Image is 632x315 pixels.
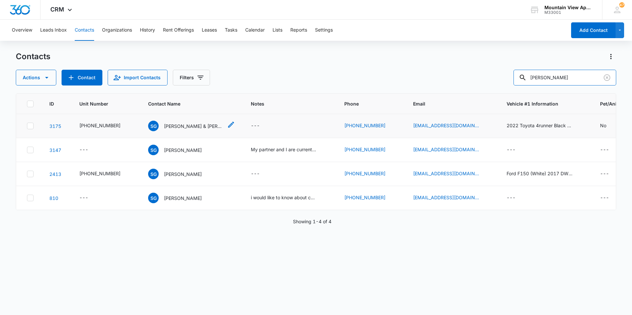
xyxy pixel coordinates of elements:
[251,122,272,130] div: Notes - - Select to Edit Field
[600,170,609,178] div: ---
[79,146,100,154] div: Unit Number - - Select to Edit Field
[544,10,592,15] div: account id
[507,122,572,129] div: 2022 Toyota 4runner Black CVT-Q26
[507,194,527,202] div: Vehicle #1 Information - - Select to Edit Field
[49,147,61,153] a: Navigate to contact details page for Sophie Gwilliam
[251,146,329,154] div: Notes - My partner and I are currently renting a 1 bedroom apartment for $1300. After some recent...
[140,20,155,41] button: History
[571,22,616,38] button: Add Contact
[148,100,225,107] span: Contact Name
[413,146,491,154] div: Email - ssophiegg@gmail.com - Select to Edit Field
[507,170,584,178] div: Vehicle #1 Information - Ford F150 (White) 2017 DWRM95 - Select to Edit Field
[251,194,317,201] div: i would like to know about coming to view these and talk about moving in?
[600,170,621,178] div: Pet/Animal Owner - - Select to Edit Field
[12,20,32,41] button: Overview
[49,171,61,177] a: Navigate to contact details page for Stephanie Gwilliam
[79,194,88,202] div: ---
[600,194,609,202] div: ---
[164,195,202,202] p: [PERSON_NAME]
[273,20,282,41] button: Lists
[544,5,592,10] div: account name
[164,171,202,178] p: [PERSON_NAME]
[251,146,317,153] div: My partner and I are currently renting a 1 bedroom apartment for $1300. After some recent events ...
[251,170,260,178] div: ---
[606,51,616,62] button: Actions
[79,194,100,202] div: Unit Number - - Select to Edit Field
[600,122,618,130] div: Pet/Animal Owner - No - Select to Edit Field
[413,194,491,202] div: Email - stephaniegwilliam@yahoo.com - Select to Edit Field
[602,72,612,83] button: Clear
[245,20,265,41] button: Calendar
[79,100,132,107] span: Unit Number
[413,170,491,178] div: Email - stephaniegwilliam@yahoo.com - Select to Edit Field
[315,20,333,41] button: Settings
[507,146,515,154] div: ---
[344,170,397,178] div: Phone - (970) 388-9877 - Select to Edit Field
[49,123,61,129] a: Navigate to contact details page for Sophie Gwilliam & Mitchell Gowing
[148,169,159,179] span: SG
[413,146,479,153] a: [EMAIL_ADDRESS][DOMAIN_NAME]
[148,145,214,155] div: Contact Name - Sophie Gwilliam - Select to Edit Field
[507,122,584,130] div: Vehicle #1 Information - 2022 Toyota 4runner Black CVT-Q26 - Select to Edit Field
[148,121,235,131] div: Contact Name - Sophie Gwilliam & Mitchell Gowing - Select to Edit Field
[600,122,606,129] div: No
[413,100,481,107] span: Email
[148,193,159,203] span: SG
[600,194,621,202] div: Pet/Animal Owner - - Select to Edit Field
[16,70,56,85] button: Actions
[413,170,479,177] a: [EMAIL_ADDRESS][DOMAIN_NAME]
[513,70,616,85] input: Search Contacts
[344,194,397,202] div: Phone - (970) 219-5847 - Select to Edit Field
[148,193,214,203] div: Contact Name - Stephanie Gwilliam - Select to Edit Field
[251,122,260,130] div: ---
[40,20,67,41] button: Leads Inbox
[148,145,159,155] span: SG
[108,70,168,85] button: Import Contacts
[619,2,624,8] div: notifications count
[251,194,329,202] div: Notes - i would like to know about coming to view these and talk about moving in? - Select to Edi...
[413,122,491,130] div: Email - ssophiegg@gmail.com - Select to Edit Field
[251,170,272,178] div: Notes - - Select to Edit Field
[102,20,132,41] button: Organizations
[164,123,223,130] p: [PERSON_NAME] & [PERSON_NAME]
[413,194,479,201] a: [EMAIL_ADDRESS][DOMAIN_NAME]
[507,146,527,154] div: Vehicle #1 Information - - Select to Edit Field
[79,122,120,129] div: [PHONE_NUMBER]
[344,100,388,107] span: Phone
[49,195,58,201] a: Navigate to contact details page for Stephanie Gwilliam
[344,146,385,153] a: [PHONE_NUMBER]
[202,20,217,41] button: Leases
[79,170,120,177] div: [PHONE_NUMBER]
[79,170,132,178] div: Unit Number - 545-1861-104 - Select to Edit Field
[293,218,331,225] p: Showing 1-4 of 4
[79,122,132,130] div: Unit Number - 545-1827-202 - Select to Edit Field
[148,121,159,131] span: SG
[344,146,397,154] div: Phone - (970) 219-8358 - Select to Edit Field
[225,20,237,41] button: Tasks
[344,122,385,129] a: [PHONE_NUMBER]
[163,20,194,41] button: Rent Offerings
[507,194,515,202] div: ---
[75,20,94,41] button: Contacts
[413,122,479,129] a: [EMAIL_ADDRESS][DOMAIN_NAME]
[50,6,64,13] span: CRM
[344,170,385,177] a: [PHONE_NUMBER]
[344,122,397,130] div: Phone - (970) 219-8358 - Select to Edit Field
[16,52,50,61] h1: Contacts
[619,2,624,8] span: 47
[49,100,54,107] span: ID
[344,194,385,201] a: [PHONE_NUMBER]
[600,146,621,154] div: Pet/Animal Owner - - Select to Edit Field
[62,70,102,85] button: Add Contact
[600,146,609,154] div: ---
[507,170,572,177] div: Ford F150 (White) 2017 DWRM95
[290,20,307,41] button: Reports
[251,100,329,107] span: Notes
[148,169,214,179] div: Contact Name - Stephanie Gwilliam - Select to Edit Field
[507,100,584,107] span: Vehicle #1 Information
[164,147,202,154] p: [PERSON_NAME]
[79,146,88,154] div: ---
[173,70,210,85] button: Filters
